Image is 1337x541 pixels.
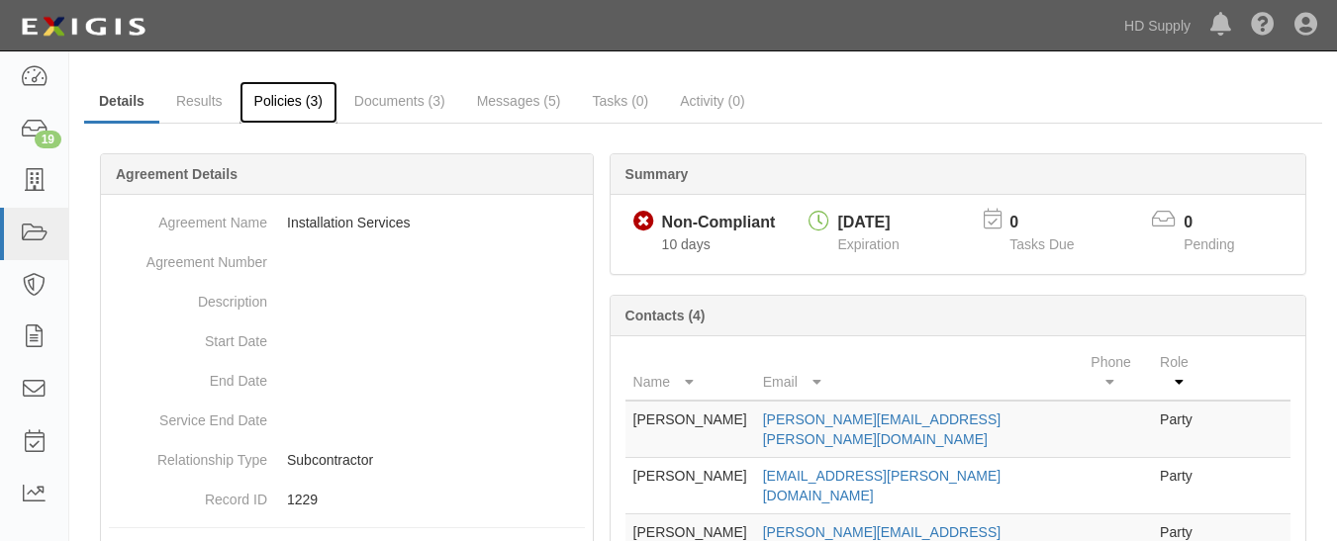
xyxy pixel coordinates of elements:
[161,81,238,121] a: Results
[287,490,585,509] p: 1229
[109,321,267,351] dt: Start Date
[109,440,267,470] dt: Relationship Type
[763,468,1001,503] a: [EMAIL_ADDRESS][PERSON_NAME][DOMAIN_NAME]
[109,401,267,430] dt: Service End Date
[84,81,159,124] a: Details
[109,242,267,272] dt: Agreement Number
[109,361,267,391] dt: End Date
[625,308,706,323] b: Contacts (4)
[837,212,899,234] div: [DATE]
[837,236,899,252] span: Expiration
[1184,236,1234,252] span: Pending
[1251,14,1275,38] i: Help Center - Complianz
[625,458,755,514] td: [PERSON_NAME]
[1152,458,1211,514] td: Party
[1114,6,1200,45] a: HD Supply
[1009,236,1074,252] span: Tasks Due
[15,9,151,45] img: logo-5460c22ac91f19d4615b14bd174203de0afe785f0fc80cf4dbbc73dc1793850b.png
[662,212,776,234] div: Non-Compliant
[116,166,238,182] b: Agreement Details
[109,282,267,312] dt: Description
[1152,401,1211,458] td: Party
[763,411,1001,447] a: [PERSON_NAME][EMAIL_ADDRESS][PERSON_NAME][DOMAIN_NAME]
[662,236,711,252] span: Since 09/22/2025
[339,81,460,121] a: Documents (3)
[625,166,689,182] b: Summary
[1152,344,1211,401] th: Role
[109,480,267,509] dt: Record ID
[239,81,337,124] a: Policies (3)
[1009,212,1098,234] p: 0
[109,440,585,480] dd: Subcontractor
[462,81,576,121] a: Messages (5)
[633,212,654,232] i: Non-Compliant
[1083,344,1152,401] th: Phone
[1184,212,1259,234] p: 0
[625,344,755,401] th: Name
[755,344,1084,401] th: Email
[665,81,759,121] a: Activity (0)
[109,203,267,232] dt: Agreement Name
[625,401,755,458] td: [PERSON_NAME]
[35,131,61,148] div: 19
[109,203,585,242] dd: Installation Services
[577,81,663,121] a: Tasks (0)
